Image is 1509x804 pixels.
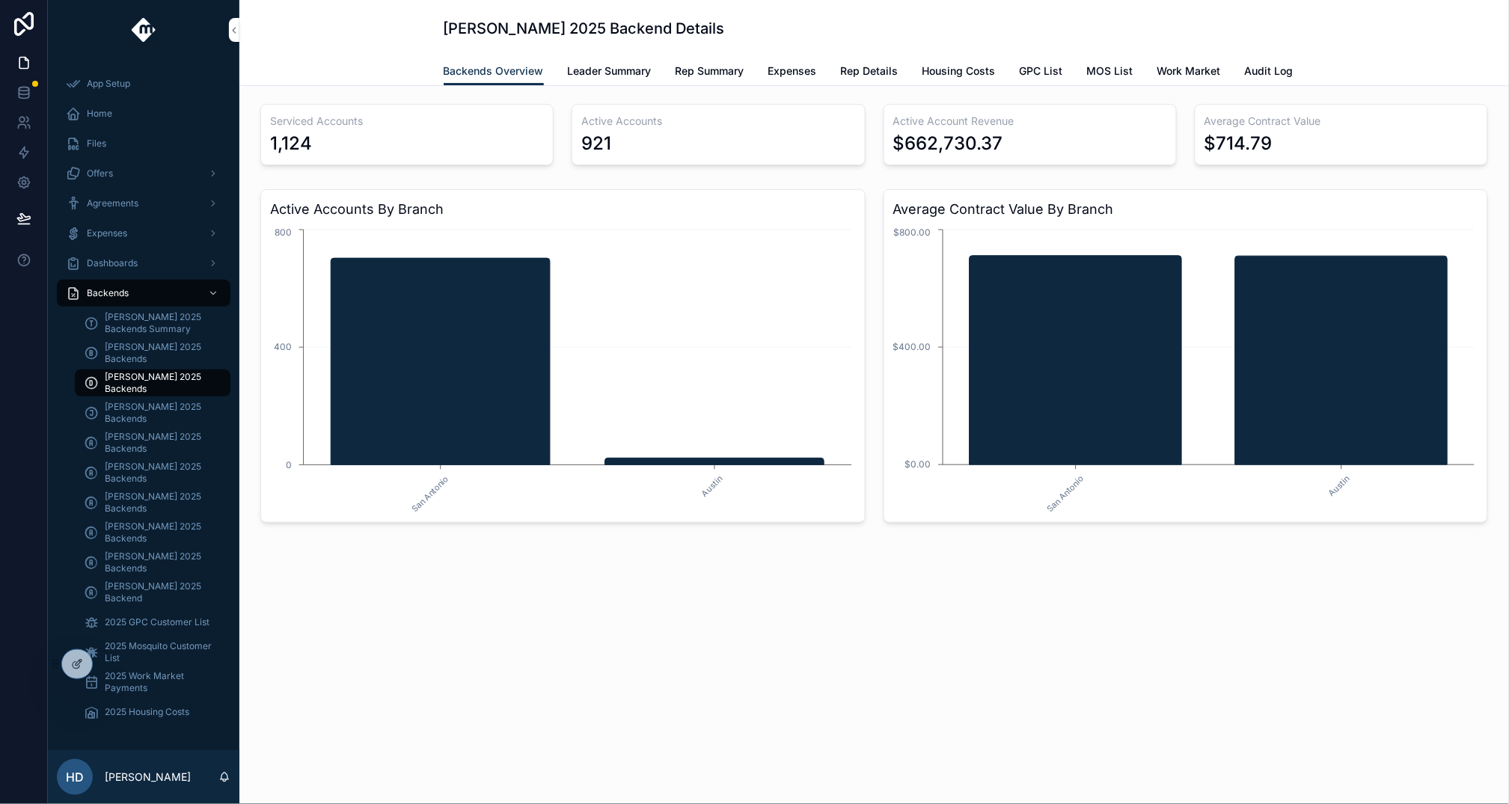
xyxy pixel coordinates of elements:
[75,310,230,337] a: [PERSON_NAME] 2025 Backends Summary
[66,768,84,786] span: HD
[105,706,189,718] span: 2025 Housing Costs
[841,58,899,88] a: Rep Details
[581,132,611,156] div: 921
[105,341,215,365] span: [PERSON_NAME] 2025 Backends
[87,78,130,90] span: App Setup
[286,459,292,470] tspan: 0
[75,369,230,396] a: [PERSON_NAME] 2025 Backends
[57,250,230,277] a: Dashboards
[75,459,230,486] a: [PERSON_NAME] 2025 Backends
[105,616,209,628] span: 2025 GPC Customer List
[57,70,230,97] a: App Setup
[270,199,856,220] h3: Active Accounts By Branch
[1245,64,1294,79] span: Audit Log
[676,58,744,88] a: Rep Summary
[768,64,817,79] span: Expenses
[893,226,1479,513] div: chart
[1157,58,1221,88] a: Work Market
[700,473,725,499] text: Austin
[1205,114,1478,129] h3: Average Contract Value
[105,431,215,455] span: [PERSON_NAME] 2025 Backends
[87,257,138,269] span: Dashboards
[105,770,191,785] p: [PERSON_NAME]
[87,108,112,120] span: Home
[75,609,230,636] a: 2025 GPC Customer List
[893,227,931,238] tspan: $800.00
[893,342,931,353] tspan: $400.00
[1245,58,1294,88] a: Audit Log
[132,18,156,42] img: App logo
[48,60,239,745] div: scrollable content
[105,461,215,485] span: [PERSON_NAME] 2025 Backends
[75,699,230,725] a: 2025 Housing Costs
[75,639,230,666] a: 2025 Mosquito Customer List
[768,58,817,88] a: Expenses
[270,132,312,156] div: 1,124
[270,114,544,129] h3: Serviced Accounts
[568,58,652,88] a: Leader Summary
[568,64,652,79] span: Leader Summary
[87,168,113,179] span: Offers
[57,280,230,307] a: Backends
[105,491,215,515] span: [PERSON_NAME] 2025 Backends
[105,371,215,395] span: [PERSON_NAME] 2025 Backends
[905,459,931,470] tspan: $0.00
[1205,132,1273,156] div: $714.79
[75,579,230,606] a: [PERSON_NAME] 2025 Backend
[922,64,996,79] span: Housing Costs
[1087,58,1133,88] a: MOS List
[105,550,215,574] span: [PERSON_NAME] 2025 Backends
[75,489,230,516] a: [PERSON_NAME] 2025 Backends
[444,18,725,39] h1: [PERSON_NAME] 2025 Backend Details
[275,227,292,238] tspan: 800
[893,199,1479,220] h3: Average Contract Value By Branch
[57,160,230,187] a: Offers
[841,64,899,79] span: Rep Details
[75,519,230,546] a: [PERSON_NAME] 2025 Backends
[105,640,215,664] span: 2025 Mosquito Customer List
[57,130,230,157] a: Files
[1087,64,1133,79] span: MOS List
[75,399,230,426] a: [PERSON_NAME] 2025 Backends
[87,227,127,239] span: Expenses
[57,190,230,217] a: Agreements
[105,670,215,694] span: 2025 Work Market Payments
[87,138,106,150] span: Files
[1020,64,1063,79] span: GPC List
[75,549,230,576] a: [PERSON_NAME] 2025 Backends
[274,342,292,353] tspan: 400
[87,197,138,209] span: Agreements
[105,311,215,335] span: [PERSON_NAME] 2025 Backends Summary
[581,114,855,129] h3: Active Accounts
[676,64,744,79] span: Rep Summary
[270,226,856,513] div: chart
[1326,473,1352,499] text: Austin
[57,220,230,247] a: Expenses
[893,132,1003,156] div: $662,730.37
[922,58,996,88] a: Housing Costs
[444,58,544,86] a: Backends Overview
[1045,473,1086,514] text: San Antonio
[105,401,215,425] span: [PERSON_NAME] 2025 Backends
[87,287,129,299] span: Backends
[1157,64,1221,79] span: Work Market
[75,340,230,366] a: [PERSON_NAME] 2025 Backends
[105,521,215,544] span: [PERSON_NAME] 2025 Backends
[75,669,230,696] a: 2025 Work Market Payments
[1020,58,1063,88] a: GPC List
[57,100,230,127] a: Home
[444,64,544,79] span: Backends Overview
[893,114,1167,129] h3: Active Account Revenue
[75,429,230,456] a: [PERSON_NAME] 2025 Backends
[105,580,215,604] span: [PERSON_NAME] 2025 Backend
[410,473,450,514] text: San Antonio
